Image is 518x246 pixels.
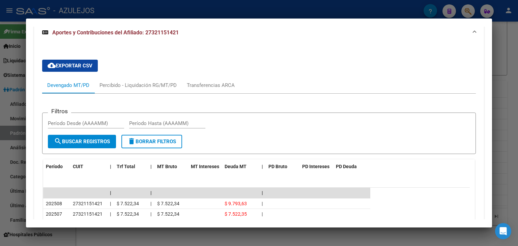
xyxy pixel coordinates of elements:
[73,211,103,217] span: 27321151421
[225,201,247,206] span: $ 9.793,63
[262,211,263,217] span: |
[117,211,139,217] span: $ 7.522,34
[48,61,56,69] mat-icon: cloud_download
[262,164,263,169] span: |
[299,159,333,174] datatable-header-cell: PD Intereses
[46,201,62,206] span: 202508
[225,211,247,217] span: $ 7.522,35
[117,201,139,206] span: $ 7.522,34
[266,159,299,174] datatable-header-cell: PD Bruto
[157,201,179,206] span: $ 7.522,34
[99,82,177,89] div: Percibido - Liquidación RG/MT/PD
[150,190,152,195] span: |
[157,164,177,169] span: MT Bruto
[127,139,176,145] span: Borrar Filtros
[150,201,151,206] span: |
[268,164,287,169] span: PD Bruto
[48,63,92,69] span: Exportar CSV
[302,164,329,169] span: PD Intereses
[47,82,89,89] div: Devengado MT/PD
[191,164,219,169] span: MT Intereses
[262,190,263,195] span: |
[259,159,266,174] datatable-header-cell: |
[336,164,357,169] span: PD Deuda
[148,159,154,174] datatable-header-cell: |
[110,201,111,206] span: |
[46,211,62,217] span: 202507
[46,164,63,169] span: Período
[225,164,247,169] span: Deuda MT
[188,159,222,174] datatable-header-cell: MT Intereses
[262,201,263,206] span: |
[187,82,235,89] div: Transferencias ARCA
[114,159,148,174] datatable-header-cell: Trf Total
[154,159,188,174] datatable-header-cell: MT Bruto
[52,29,179,36] span: Aportes y Contribuciones del Afiliado: 27321151421
[73,164,83,169] span: CUIT
[34,22,484,43] mat-expansion-panel-header: Aportes y Contribuciones del Afiliado: 27321151421
[117,164,135,169] span: Trf Total
[54,139,110,145] span: Buscar Registros
[110,190,111,195] span: |
[110,211,111,217] span: |
[70,159,107,174] datatable-header-cell: CUIT
[222,159,259,174] datatable-header-cell: Deuda MT
[495,223,511,239] div: Open Intercom Messenger
[107,159,114,174] datatable-header-cell: |
[42,60,98,72] button: Exportar CSV
[127,137,136,145] mat-icon: delete
[121,135,182,148] button: Borrar Filtros
[73,201,103,206] span: 27321151421
[48,107,71,115] h3: Filtros
[43,159,70,174] datatable-header-cell: Período
[48,135,116,148] button: Buscar Registros
[150,211,151,217] span: |
[150,164,152,169] span: |
[110,164,111,169] span: |
[333,159,370,174] datatable-header-cell: PD Deuda
[157,211,179,217] span: $ 7.522,34
[54,137,62,145] mat-icon: search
